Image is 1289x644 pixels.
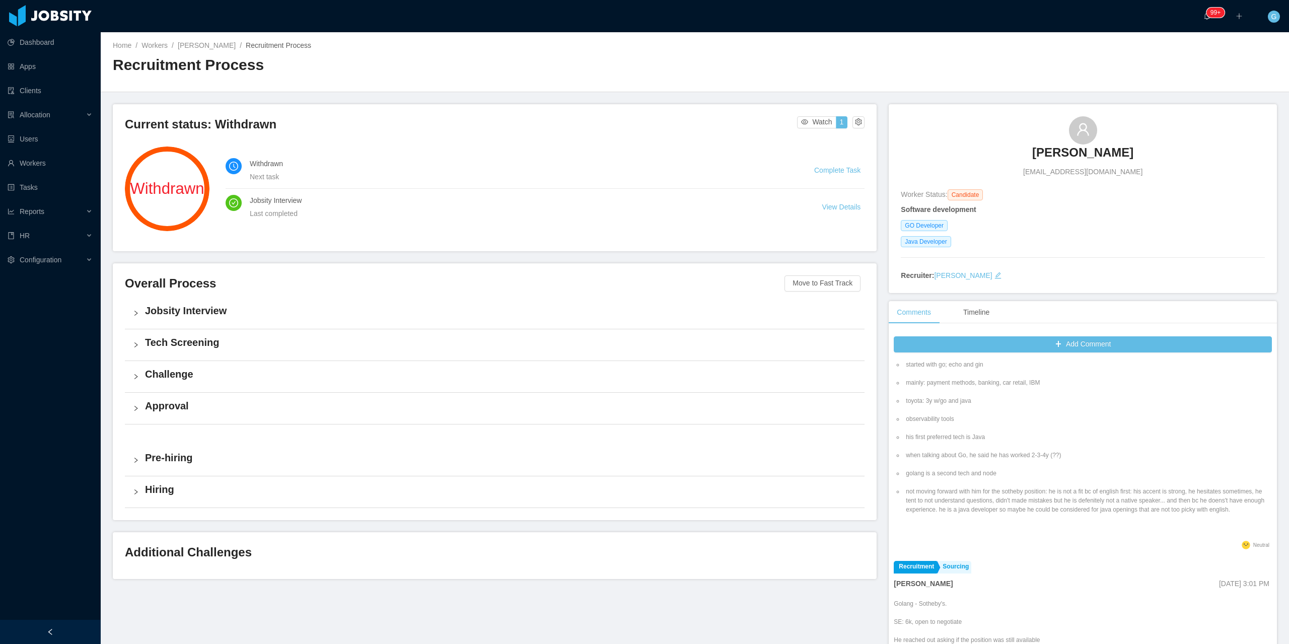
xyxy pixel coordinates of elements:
span: Withdrawn [125,181,209,196]
i: icon: bell [1203,13,1210,20]
span: Recruitment Process [246,41,311,49]
h4: Jobsity Interview [145,304,856,318]
a: Home [113,41,131,49]
h4: Withdrawn [250,158,790,169]
sup: 221 [1206,8,1225,18]
h4: Jobsity Interview [250,195,798,206]
div: icon: rightTech Screening [125,329,865,361]
i: icon: check-circle [229,198,238,207]
span: Java Developer [901,236,951,247]
button: icon: eyeWatch [797,116,836,128]
i: icon: right [133,374,139,380]
a: Recruitment [894,561,937,574]
a: [PERSON_NAME] [178,41,236,49]
div: icon: rightHiring [125,476,865,508]
button: icon: plusAdd Comment [894,336,1272,352]
a: [PERSON_NAME] [1032,145,1133,167]
div: Last completed [250,208,798,219]
h4: Hiring [145,482,856,496]
i: icon: clock-circle [229,162,238,171]
h3: Current status: Withdrawn [125,116,797,132]
div: Jobsity Interview Comment: [894,306,1272,538]
a: [PERSON_NAME] [934,271,992,279]
i: icon: solution [8,111,15,118]
span: Neutral [1253,542,1269,548]
i: icon: line-chart [8,208,15,215]
span: [EMAIL_ADDRESS][DOMAIN_NAME] [1023,167,1142,177]
span: [DATE] 3:01 PM [1219,580,1269,588]
span: Candidate [948,189,983,200]
li: his first preferred tech is Java [904,433,1272,442]
a: View Details [822,203,861,211]
li: observability tools [904,414,1272,423]
span: Reports [20,207,44,216]
li: not moving forward with him for the sotheby position: he is not a fit bc of english first: his ac... [904,487,1272,514]
div: Timeline [955,301,997,324]
span: Configuration [20,256,61,264]
span: G [1271,11,1277,23]
button: 1 [836,116,848,128]
h4: Tech Screening [145,335,856,349]
span: Worker Status: [901,190,947,198]
i: icon: right [133,310,139,316]
h3: [PERSON_NAME] [1032,145,1133,161]
a: icon: appstoreApps [8,56,93,77]
strong: Software development [901,205,976,213]
li: toyota: 3y w/go and java [904,396,1272,405]
li: when talking about Go, he said he has worked 2-3-4y (??) [904,451,1272,460]
i: icon: setting [8,256,15,263]
span: HR [20,232,30,240]
i: icon: right [133,405,139,411]
i: icon: right [133,489,139,495]
span: / [240,41,242,49]
span: / [135,41,137,49]
i: icon: user [1076,122,1090,136]
a: icon: pie-chartDashboard [8,32,93,52]
h3: Overall Process [125,275,784,292]
span: Allocation [20,111,50,119]
span: GO Developer [901,220,948,231]
li: started with go; echo and gin [904,360,1272,369]
strong: [PERSON_NAME] [894,580,953,588]
i: icon: plus [1236,13,1243,20]
div: icon: rightApproval [125,393,865,424]
a: icon: auditClients [8,81,93,101]
span: / [172,41,174,49]
a: icon: userWorkers [8,153,93,173]
i: icon: book [8,232,15,239]
button: icon: setting [852,116,865,128]
a: icon: robotUsers [8,129,93,149]
h4: Approval [145,399,856,413]
div: Comments [889,301,939,324]
a: Sourcing [938,561,971,574]
h3: Additional Challenges [125,544,865,560]
h4: Challenge [145,367,856,381]
div: icon: rightChallenge [125,361,865,392]
a: Complete Task [814,166,861,174]
div: icon: rightJobsity Interview [125,298,865,329]
button: Move to Fast Track [784,275,861,292]
strong: Recruiter: [901,271,934,279]
div: icon: rightPre-hiring [125,445,865,476]
i: icon: right [133,342,139,348]
div: Next task [250,171,790,182]
li: golang is a second tech and node [904,469,1272,478]
li: mainly: payment methods, banking, car retail, IBM [904,378,1272,387]
i: icon: edit [994,272,1001,279]
h4: Pre-hiring [145,451,856,465]
a: Workers [141,41,168,49]
h2: Recruitment Process [113,55,695,76]
i: icon: right [133,457,139,463]
a: icon: profileTasks [8,177,93,197]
